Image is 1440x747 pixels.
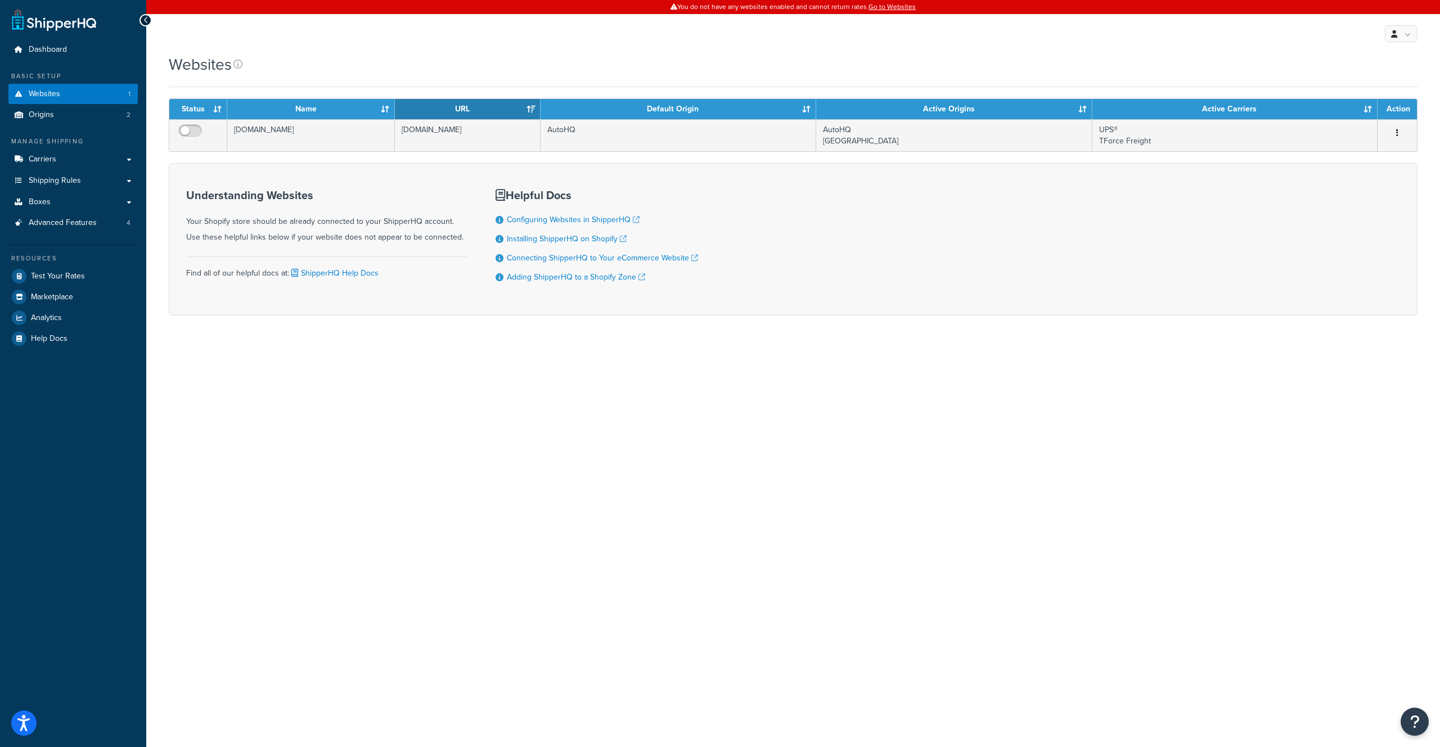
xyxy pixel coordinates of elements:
td: AutoHQ [GEOGRAPHIC_DATA] [816,119,1092,151]
span: Dashboard [29,45,67,55]
a: Carriers [8,149,138,170]
span: Websites [29,89,60,99]
h3: Helpful Docs [496,189,698,201]
a: Dashboard [8,39,138,60]
span: Marketplace [31,292,73,302]
span: Advanced Features [29,218,97,228]
li: Websites [8,84,138,105]
th: Status: activate to sort column ascending [169,99,227,119]
a: Installing ShipperHQ on Shopify [507,233,627,245]
th: Name: activate to sort column ascending [227,99,395,119]
h3: Understanding Websites [186,189,467,201]
span: 4 [127,218,130,228]
th: Action [1378,99,1417,119]
th: Default Origin: activate to sort column ascending [541,99,817,119]
td: AutoHQ [541,119,817,151]
a: Go to Websites [868,2,916,12]
a: Test Your Rates [8,266,138,286]
li: Origins [8,105,138,125]
th: URL: activate to sort column ascending [395,99,540,119]
a: ShipperHQ Home [12,8,96,31]
a: Websites 1 [8,84,138,105]
span: 1 [128,89,130,99]
span: Shipping Rules [29,176,81,186]
th: Active Origins: activate to sort column ascending [816,99,1092,119]
a: Help Docs [8,328,138,349]
span: Analytics [31,313,62,323]
span: Origins [29,110,54,120]
a: Origins 2 [8,105,138,125]
a: Adding ShipperHQ to a Shopify Zone [507,271,645,283]
a: Shipping Rules [8,170,138,191]
li: Advanced Features [8,213,138,233]
div: Manage Shipping [8,137,138,146]
a: Connecting ShipperHQ to Your eCommerce Website [507,252,698,264]
div: Your Shopify store should be already connected to your ShipperHQ account. Use these helpful links... [186,189,467,245]
a: ShipperHQ Help Docs [289,267,379,279]
span: 2 [127,110,130,120]
div: Basic Setup [8,71,138,81]
span: Carriers [29,155,56,164]
a: Boxes [8,192,138,213]
a: Configuring Websites in ShipperHQ [507,214,640,226]
div: Resources [8,254,138,263]
a: Advanced Features 4 [8,213,138,233]
th: Active Carriers: activate to sort column ascending [1092,99,1378,119]
span: Boxes [29,197,51,207]
div: Find all of our helpful docs at: [186,256,467,281]
td: [DOMAIN_NAME] [395,119,540,151]
a: Analytics [8,308,138,328]
button: Open Resource Center [1401,708,1429,736]
td: UPS® TForce Freight [1092,119,1378,151]
td: [DOMAIN_NAME] [227,119,395,151]
h1: Websites [169,53,232,75]
span: Help Docs [31,334,67,344]
a: Marketplace [8,287,138,307]
span: Test Your Rates [31,272,85,281]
